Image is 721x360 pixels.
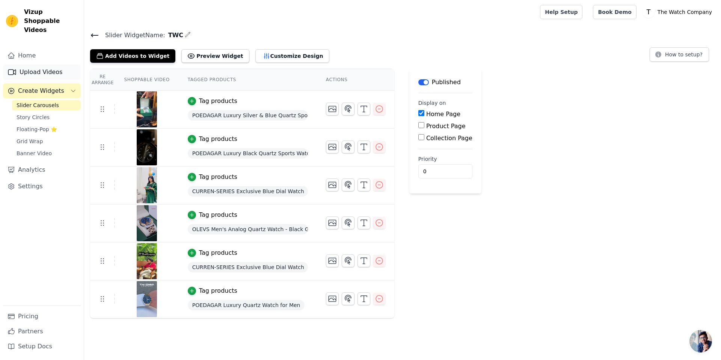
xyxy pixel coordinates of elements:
span: POEDAGAR Luxury Quartz Watch for Men [188,300,305,310]
a: Grid Wrap [12,136,81,147]
a: Slider Carousels [12,100,81,110]
a: Pricing [3,309,81,324]
span: Slider Carousels [17,101,59,109]
button: Change Thumbnail [326,103,339,115]
a: Floating-Pop ⭐ [12,124,81,135]
a: How to setup? [650,53,709,60]
span: Slider Widget Name: [99,31,165,40]
a: Help Setup [540,5,582,19]
span: POEDAGAR Luxury Black Quartz Sports Watch for Men [188,148,308,159]
button: Change Thumbnail [326,216,339,229]
a: Settings [3,179,81,194]
span: Floating-Pop ⭐ [17,126,57,133]
a: Home [3,48,81,63]
button: Create Widgets [3,83,81,98]
span: Create Widgets [18,86,64,95]
label: Product Page [426,123,466,130]
a: Analytics [3,162,81,177]
text: T [646,8,651,16]
img: Vizup [6,15,18,27]
a: Open chat [689,330,712,352]
span: POEDAGAR Luxury Silver & Blue Quartz Sports Watch for Men [188,110,308,121]
span: TWC [165,31,183,40]
img: vizup-images-078f.jpg [136,243,157,279]
span: Story Circles [17,113,50,121]
div: Tag products [199,210,237,219]
button: Add Videos to Widget [90,49,175,63]
th: Actions [317,69,394,91]
label: Collection Page [426,135,472,142]
div: Tag products [199,286,237,295]
a: Partners [3,324,81,339]
button: Change Thumbnail [326,254,339,267]
div: Tag products [199,172,237,182]
img: vizup-images-d96f.jpg [136,205,157,241]
label: Home Page [426,110,460,118]
button: T The Watch Company [643,5,715,19]
button: Tag products [188,135,237,144]
span: Vizup Shoppable Videos [24,8,78,35]
span: CURREN-SERIES Exclusive Blue Dial Watch [188,262,308,272]
img: vizup-images-d2a9.jpg [136,281,157,317]
th: Shoppable Video [115,69,178,91]
label: Priority [418,155,472,163]
button: Change Thumbnail [326,178,339,191]
button: Preview Widget [181,49,249,63]
button: Tag products [188,97,237,106]
th: Re Arrange [90,69,115,91]
button: Change Thumbnail [326,141,339,153]
p: The Watch Company [655,5,715,19]
span: CURREN-SERIES Exclusive Blue Dial Watch [188,186,308,197]
a: Setup Docs [3,339,81,354]
a: Book Demo [593,5,636,19]
a: Banner Video [12,148,81,159]
span: Grid Wrap [17,138,43,145]
legend: Display on [418,99,446,107]
img: vizup-images-19b1.jpg [136,129,157,165]
button: Customize Design [255,49,329,63]
div: Edit Name [185,30,191,40]
div: Tag products [199,248,237,257]
a: Upload Videos [3,65,81,80]
button: Tag products [188,172,237,182]
img: vizup-images-d5b4.jpg [136,167,157,203]
button: Tag products [188,210,237,219]
div: Tag products [199,135,237,144]
a: Story Circles [12,112,81,123]
button: Change Thumbnail [326,292,339,305]
div: Tag products [199,97,237,106]
span: Banner Video [17,150,52,157]
button: How to setup? [650,47,709,62]
th: Tagged Products [179,69,317,91]
p: Published [432,78,461,87]
button: Tag products [188,286,237,295]
button: Tag products [188,248,237,257]
span: OLEVS Men's Analog Quartz Watch - Black Gold [188,224,308,234]
img: vizup-images-02da.jpg [136,91,157,127]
